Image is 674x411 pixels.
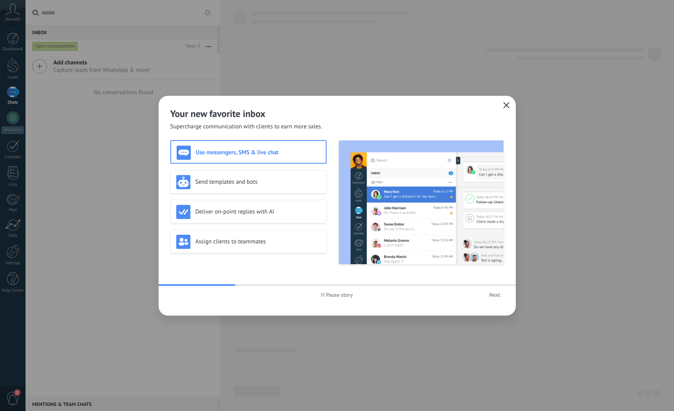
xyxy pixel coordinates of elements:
span: Supercharge communication with clients to earn more sales. [170,123,322,131]
span: Pause story [326,292,353,298]
button: Next [486,289,504,301]
h3: Use messengers, SMS & live chat [196,149,320,156]
h3: Send templates and bots [195,178,321,186]
h3: Assign clients to teammates [195,238,321,245]
span: Next [489,292,500,298]
h3: Deliver on-point replies with AI [195,208,321,216]
button: Pause story [318,289,356,301]
h2: Your new favorite inbox [170,108,504,120]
